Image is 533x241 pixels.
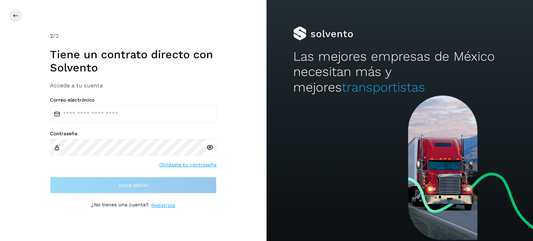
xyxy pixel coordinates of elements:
h1: Tiene un contrato directo con Solvento [50,48,217,75]
label: Correo electrónico [50,97,217,103]
a: Regístrate [151,202,175,209]
a: Olvidaste tu contraseña [159,161,217,169]
span: transportistas [342,80,425,95]
div: /2 [50,32,217,40]
label: Contraseña [50,131,217,137]
h2: Las mejores empresas de México necesitan más y mejores [293,49,506,95]
span: Inicia sesión [119,183,148,188]
span: 2 [50,33,53,39]
p: ¿No tienes una cuenta? [91,202,149,209]
button: Inicia sesión [50,177,217,193]
h3: Accede a tu cuenta [50,82,217,89]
